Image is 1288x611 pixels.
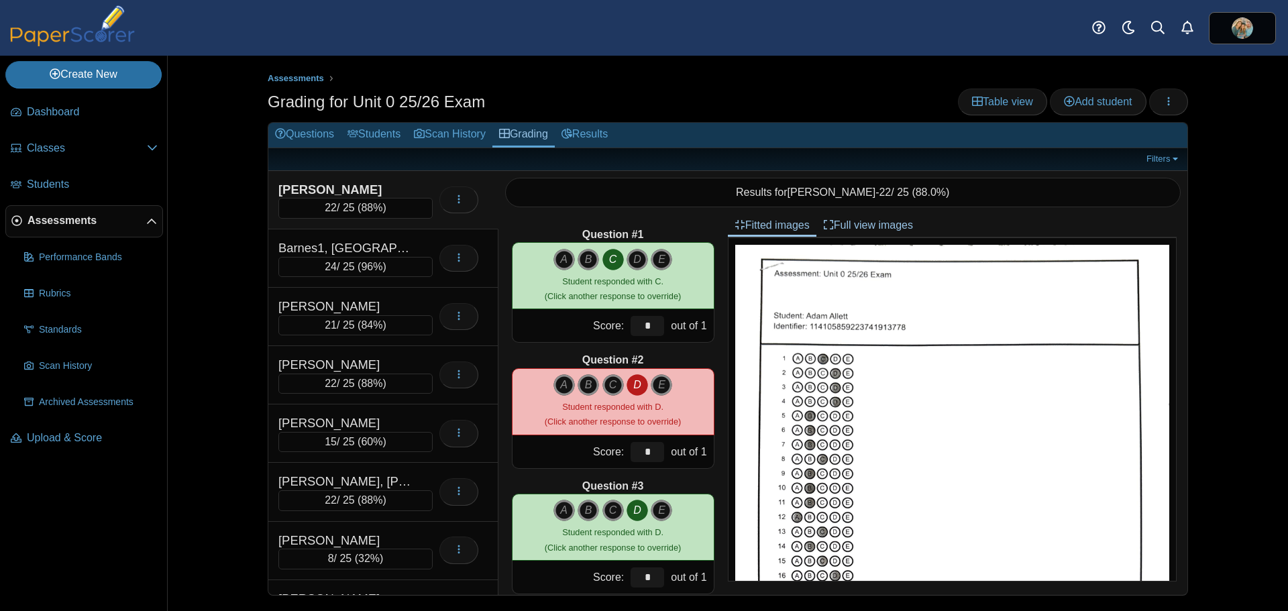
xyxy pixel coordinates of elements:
span: Student responded with D. [562,527,663,537]
b: Question #1 [582,227,644,242]
div: [PERSON_NAME] [278,356,413,374]
a: Scan History [407,123,492,148]
div: [PERSON_NAME] [278,181,413,199]
a: Table view [958,89,1047,115]
i: D [627,249,648,270]
i: B [578,249,599,270]
span: 22 [879,186,891,198]
i: C [602,500,624,521]
a: Dashboard [5,97,163,129]
div: Barnes1, [GEOGRAPHIC_DATA] [278,239,413,257]
img: PaperScorer [5,5,140,46]
span: Scan History [39,359,158,373]
span: 84% [361,319,382,331]
a: Scan History [19,350,163,382]
div: out of 1 [667,561,713,594]
div: / 25 ( ) [278,432,433,452]
span: Assessments [268,73,324,83]
i: E [651,500,672,521]
span: Rubrics [39,287,158,300]
small: (Click another response to override) [545,527,681,552]
span: 32% [358,553,380,564]
small: (Click another response to override) [545,276,681,301]
a: Alerts [1173,13,1202,43]
i: B [578,374,599,396]
i: E [651,249,672,270]
div: Score: [513,561,628,594]
span: [PERSON_NAME] [788,186,876,198]
img: ps.7R70R2c4AQM5KRlH [1232,17,1253,39]
div: out of 1 [667,435,713,468]
a: Standards [19,314,163,346]
div: [PERSON_NAME] [278,414,413,432]
span: 96% [361,261,382,272]
a: Add student [1050,89,1146,115]
h1: Grading for Unit 0 25/26 Exam [268,91,485,113]
i: A [553,500,575,521]
i: C [602,249,624,270]
span: Dashboard [27,105,158,119]
a: Results [555,123,614,148]
span: 88% [361,378,382,389]
a: Students [341,123,407,148]
a: Performance Bands [19,241,163,274]
span: 8 [328,553,334,564]
a: Students [5,169,163,201]
span: 22 [325,494,337,506]
i: A [553,374,575,396]
a: ps.7R70R2c4AQM5KRlH [1209,12,1276,44]
span: Standards [39,323,158,337]
a: Filters [1143,152,1184,166]
div: Results for - / 25 ( ) [505,178,1181,207]
a: Full view images [816,214,920,237]
div: / 25 ( ) [278,257,433,277]
b: Question #2 [582,353,644,368]
span: 88% [361,494,382,506]
span: Students [27,177,158,192]
a: Archived Assessments [19,386,163,419]
div: Score: [513,435,628,468]
div: / 25 ( ) [278,315,433,335]
i: B [578,500,599,521]
b: Question #3 [582,479,644,494]
span: 60% [361,436,382,447]
span: Archived Assessments [39,396,158,409]
span: 21 [325,319,337,331]
a: Questions [268,123,341,148]
i: A [553,249,575,270]
div: / 25 ( ) [278,490,433,510]
span: Upload & Score [27,431,158,445]
a: Assessments [5,205,163,237]
a: Upload & Score [5,423,163,455]
span: 22 [325,378,337,389]
span: Timothy Kemp [1232,17,1253,39]
span: Classes [27,141,147,156]
a: Fitted images [728,214,816,237]
span: Assessments [28,213,146,228]
a: PaperScorer [5,37,140,48]
span: 24 [325,261,337,272]
span: Student responded with D. [562,402,663,412]
span: 22 [325,202,337,213]
a: Grading [492,123,555,148]
span: Add student [1064,96,1132,107]
div: [PERSON_NAME] [278,590,413,608]
div: / 25 ( ) [278,549,433,569]
a: Rubrics [19,278,163,310]
div: [PERSON_NAME] [278,298,413,315]
div: out of 1 [667,309,713,342]
span: 88.0% [916,186,946,198]
div: / 25 ( ) [278,198,433,218]
div: [PERSON_NAME], [PERSON_NAME] [278,473,413,490]
span: 88% [361,202,382,213]
a: Assessments [264,70,327,87]
small: (Click another response to override) [545,402,681,427]
a: Classes [5,133,163,165]
i: E [651,374,672,396]
i: C [602,374,624,396]
i: D [627,500,648,521]
a: Create New [5,61,162,88]
span: Table view [972,96,1033,107]
span: Performance Bands [39,251,158,264]
span: Student responded with C. [562,276,663,286]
